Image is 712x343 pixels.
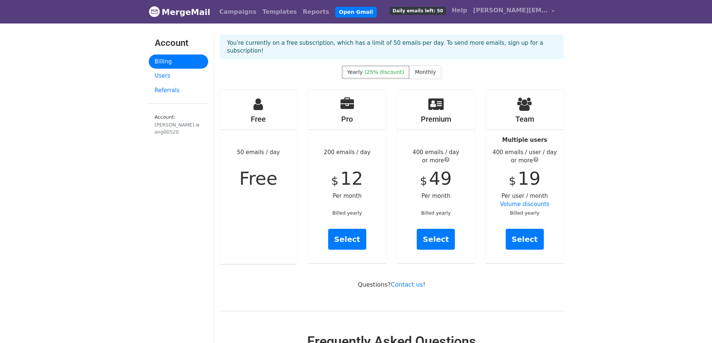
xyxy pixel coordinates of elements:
a: Select [417,229,455,250]
span: Monthly [415,69,436,75]
a: Open Gmail [335,7,377,18]
span: 12 [340,168,363,189]
a: Select [506,229,544,250]
div: 50 emails / day [220,90,298,264]
a: Help [449,3,470,18]
p: Questions? ! [220,281,564,289]
a: Referrals [149,83,208,98]
small: Billed yearly [421,210,451,216]
h4: Team [486,115,564,124]
div: 200 emails / day Per month [308,90,386,263]
a: Campaigns [216,4,259,19]
div: 400 emails / day or more [397,148,475,165]
span: [PERSON_NAME][EMAIL_ADDRESS][DOMAIN_NAME] [473,6,548,15]
strong: Multiple users [502,137,547,143]
a: Daily emails left: 50 [387,3,449,18]
span: 49 [429,168,452,189]
h4: Premium [397,115,475,124]
a: Billing [149,54,208,69]
h3: Account [155,38,202,49]
span: $ [509,174,516,187]
span: (25% discount) [364,69,404,75]
div: Per user / month [486,90,564,263]
a: Volume discounts [500,201,549,208]
span: Free [239,168,277,189]
small: Billed yearly [510,210,539,216]
span: Daily emails left: 50 [390,7,446,15]
img: MergeMail logo [149,6,160,17]
a: Contact us [391,281,423,288]
a: MergeMail [149,4,210,20]
div: [PERSON_NAME].wang00520 [155,121,202,135]
small: Account: [155,114,202,135]
span: Yearly [347,69,363,75]
small: Billed yearly [332,210,362,216]
span: $ [420,174,427,187]
a: Select [328,229,366,250]
h4: Pro [308,115,386,124]
a: Users [149,69,208,83]
p: You're currently on a free subscription, which has a limit of 50 emails per day. To send more ema... [227,39,556,55]
div: Per month [397,90,475,263]
a: [PERSON_NAME][EMAIL_ADDRESS][DOMAIN_NAME] [470,3,558,21]
span: $ [331,174,338,187]
h4: Free [220,115,298,124]
span: 19 [518,168,540,189]
div: 400 emails / user / day or more [486,148,564,165]
a: Templates [259,4,300,19]
a: Reports [300,4,332,19]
